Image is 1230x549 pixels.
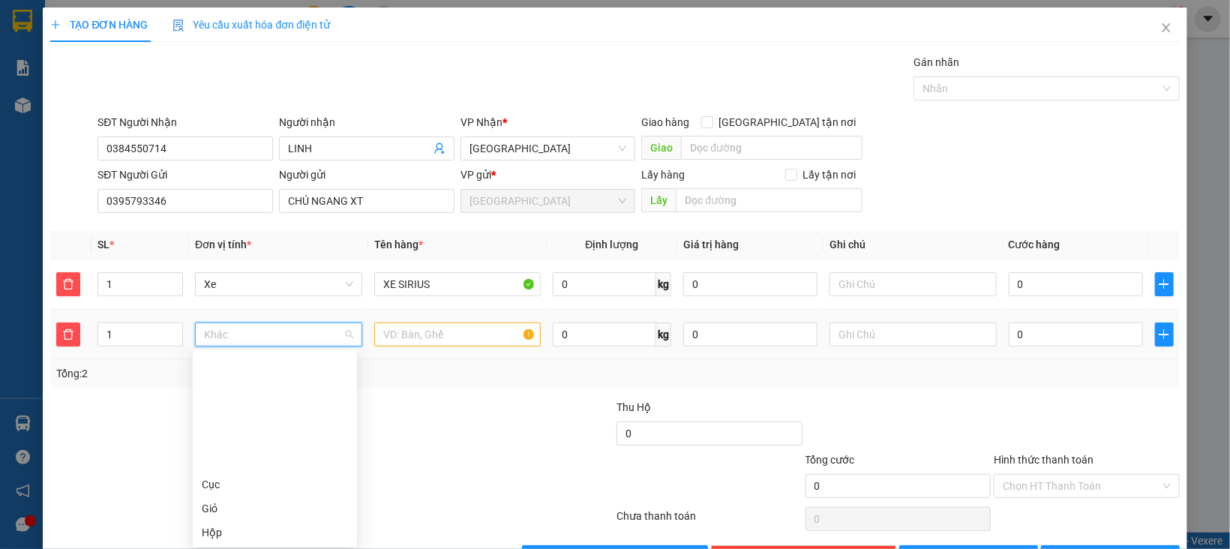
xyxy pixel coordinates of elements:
[57,328,79,340] span: delete
[1145,7,1187,49] button: Close
[676,188,862,212] input: Dọc đường
[97,238,109,250] span: SL
[823,230,1003,259] th: Ghi chú
[829,272,997,296] input: Ghi Chú
[683,272,817,296] input: 0
[460,166,636,183] div: VP gửi
[1156,328,1173,340] span: plus
[50,19,61,30] span: plus
[797,166,862,183] span: Lấy tận nơi
[1009,238,1060,250] span: Cước hàng
[172,19,331,31] span: Yêu cầu xuất hóa đơn điện tử
[616,401,651,413] span: Thu Hộ
[586,238,639,250] span: Định lượng
[656,272,671,296] span: kg
[193,520,357,544] div: Hộp
[97,166,273,183] div: SĐT Người Gửi
[57,278,79,290] span: delete
[469,190,627,212] span: Đà Lạt
[374,238,423,250] span: Tên hàng
[172,19,184,31] img: icon
[994,454,1093,466] label: Hình thức thanh toán
[202,500,348,517] div: Giỏ
[433,142,445,154] span: user-add
[374,272,541,296] input: VD: Bàn, Ghế
[193,496,357,520] div: Giỏ
[681,136,862,160] input: Dọc đường
[683,238,739,250] span: Giá trị hàng
[805,454,855,466] span: Tổng cước
[469,137,627,160] span: Đà Nẵng
[641,136,681,160] span: Giao
[1156,278,1173,290] span: plus
[1155,272,1174,296] button: plus
[641,116,689,128] span: Giao hàng
[202,524,348,541] div: Hộp
[279,114,454,130] div: Người nhận
[1160,22,1172,34] span: close
[204,323,353,346] span: Khác
[713,114,862,130] span: [GEOGRAPHIC_DATA] tận nơi
[641,188,676,212] span: Lấy
[56,322,80,346] button: delete
[97,114,273,130] div: SĐT Người Nhận
[1155,322,1174,346] button: plus
[204,273,353,295] span: Xe
[913,56,959,68] label: Gán nhãn
[641,169,685,181] span: Lấy hàng
[683,322,817,346] input: 0
[50,19,148,31] span: TẠO ĐƠN HÀNG
[56,272,80,296] button: delete
[460,116,502,128] span: VP Nhận
[829,322,997,346] input: Ghi Chú
[615,508,804,534] div: Chưa thanh toán
[193,472,357,496] div: Cục
[56,365,475,382] div: Tổng: 2
[195,238,251,250] span: Đơn vị tính
[374,322,541,346] input: VD: Bàn, Ghế
[202,476,348,493] div: Cục
[656,322,671,346] span: kg
[279,166,454,183] div: Người gửi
